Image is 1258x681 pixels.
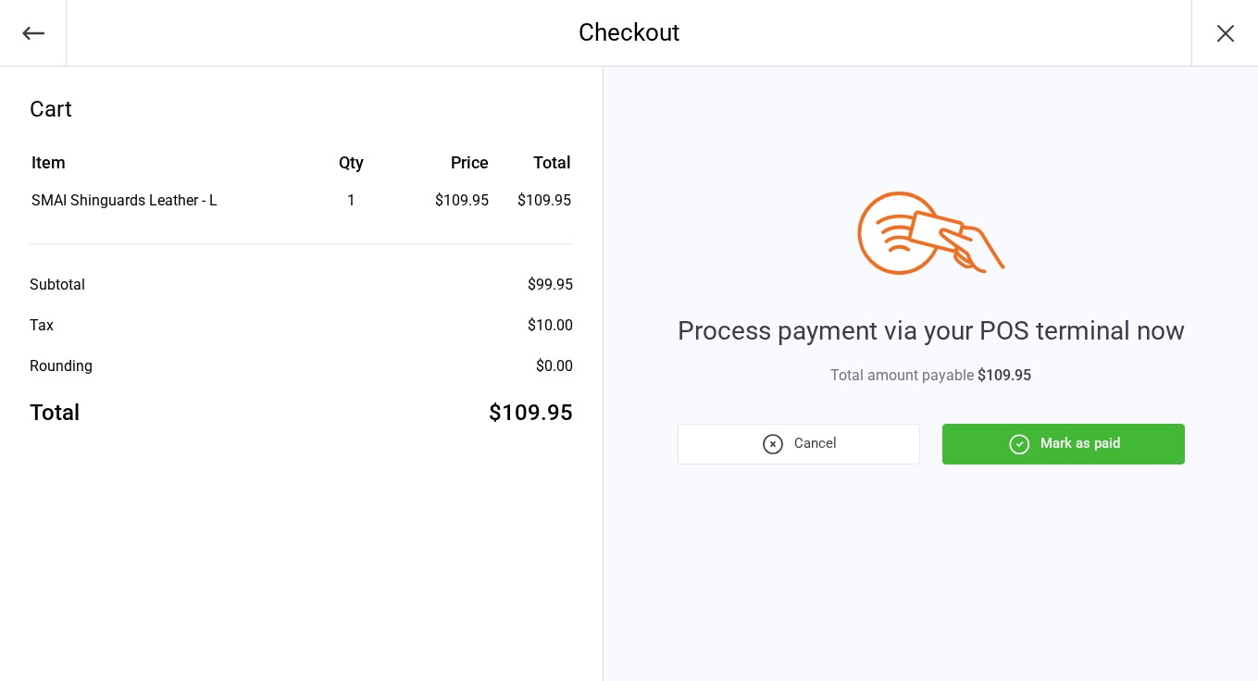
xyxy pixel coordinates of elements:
[942,424,1185,464] button: Mark as paid
[528,315,573,337] div: $10.00
[528,274,573,296] div: $99.95
[31,192,218,209] span: SMAI Shinguards Leather - L
[30,274,85,296] div: Subtotal
[30,355,93,378] div: Rounding
[412,190,489,212] div: $109.95
[978,366,1031,384] span: $109.95
[678,312,1185,351] div: Process payment via your POS terminal now
[30,93,573,126] div: Cart
[293,150,410,188] th: Qty
[496,190,571,212] td: $109.95
[412,150,489,175] div: Price
[678,424,920,464] button: Cancel
[496,150,571,188] th: Total
[31,150,292,188] th: Item
[536,355,573,378] div: $0.00
[30,396,80,429] div: Total
[293,190,410,212] div: 1
[30,315,54,337] div: Tax
[489,396,573,429] div: $109.95
[678,365,1185,387] div: Total amount payable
